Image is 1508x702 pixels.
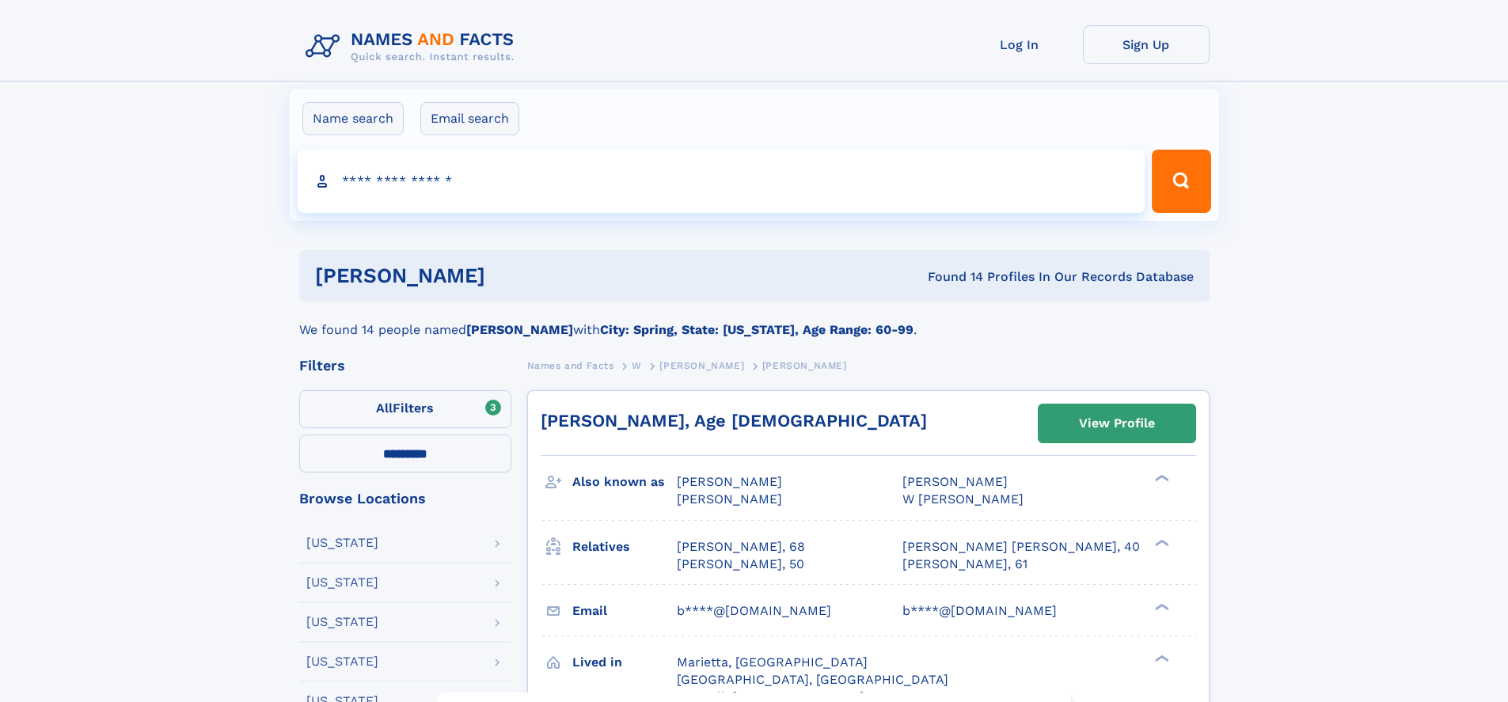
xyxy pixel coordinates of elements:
[677,655,868,670] span: Marietta, [GEOGRAPHIC_DATA]
[376,400,393,416] span: All
[902,474,1008,489] span: [PERSON_NAME]
[1079,405,1155,442] div: View Profile
[659,360,744,371] span: [PERSON_NAME]
[706,268,1194,286] div: Found 14 Profiles In Our Records Database
[677,474,782,489] span: [PERSON_NAME]
[956,25,1083,64] a: Log In
[315,266,707,286] h1: [PERSON_NAME]
[298,150,1145,213] input: search input
[1151,473,1170,484] div: ❯
[572,598,677,624] h3: Email
[299,25,527,68] img: Logo Names and Facts
[902,538,1140,556] a: [PERSON_NAME] [PERSON_NAME], 40
[659,355,744,375] a: [PERSON_NAME]
[1151,601,1170,612] div: ❯
[677,491,782,507] span: [PERSON_NAME]
[541,411,927,431] a: [PERSON_NAME], Age [DEMOGRAPHIC_DATA]
[1152,150,1210,213] button: Search Button
[299,302,1210,340] div: We found 14 people named with .
[572,649,677,676] h3: Lived in
[632,355,642,375] a: W
[677,672,948,687] span: [GEOGRAPHIC_DATA], [GEOGRAPHIC_DATA]
[902,556,1027,573] a: [PERSON_NAME], 61
[677,538,805,556] a: [PERSON_NAME], 68
[902,491,1024,507] span: W [PERSON_NAME]
[1039,404,1195,442] a: View Profile
[306,616,378,628] div: [US_STATE]
[299,491,511,506] div: Browse Locations
[299,359,511,373] div: Filters
[600,322,914,337] b: City: Spring, State: [US_STATE], Age Range: 60-99
[306,537,378,549] div: [US_STATE]
[762,360,847,371] span: [PERSON_NAME]
[466,322,573,337] b: [PERSON_NAME]
[572,533,677,560] h3: Relatives
[302,102,404,135] label: Name search
[299,390,511,428] label: Filters
[1151,537,1170,548] div: ❯
[677,556,804,573] a: [PERSON_NAME], 50
[306,576,378,589] div: [US_STATE]
[572,469,677,495] h3: Also known as
[306,655,378,668] div: [US_STATE]
[527,355,614,375] a: Names and Facts
[1083,25,1210,64] a: Sign Up
[632,360,642,371] span: W
[1151,653,1170,663] div: ❯
[420,102,519,135] label: Email search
